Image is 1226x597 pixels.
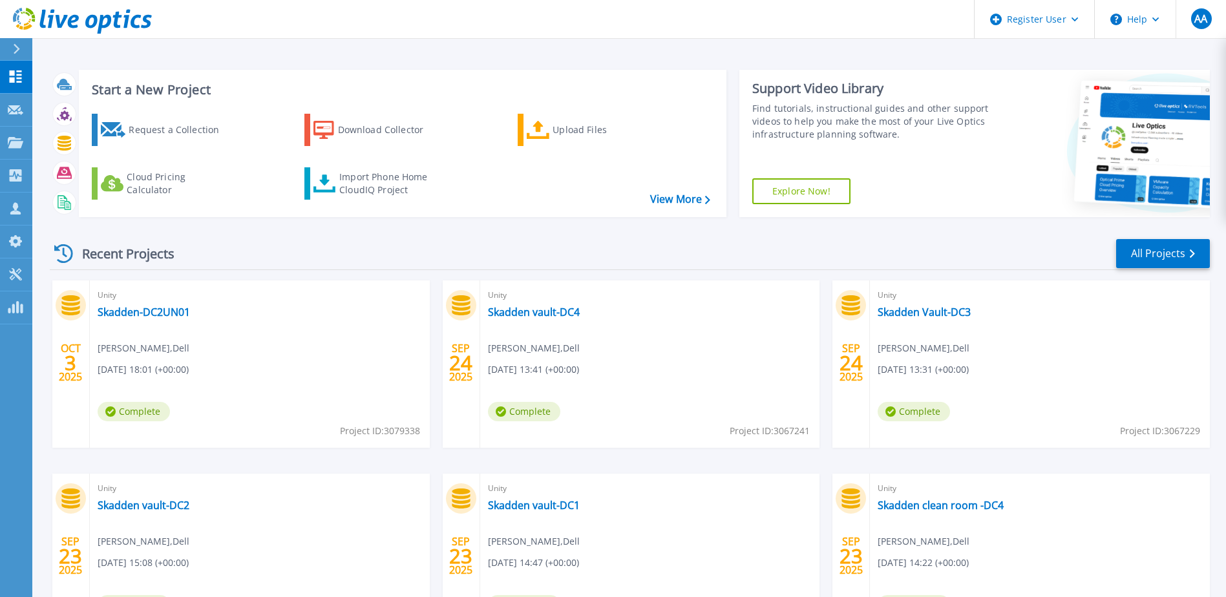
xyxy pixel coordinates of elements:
span: Complete [98,402,170,421]
a: All Projects [1116,239,1210,268]
div: OCT 2025 [58,339,83,386]
a: Skadden Vault-DC3 [878,306,971,319]
span: 23 [840,550,863,561]
span: Unity [878,288,1202,302]
a: Skadden vault-DC4 [488,306,580,319]
div: Import Phone Home CloudIQ Project [339,171,440,196]
span: [DATE] 13:41 (+00:00) [488,362,579,377]
span: Complete [488,402,560,421]
a: Skadden vault-DC2 [98,499,189,512]
h3: Start a New Project [92,83,710,97]
div: SEP 2025 [449,532,473,580]
span: [DATE] 18:01 (+00:00) [98,362,189,377]
span: Complete [878,402,950,421]
span: 23 [449,550,472,561]
span: Unity [878,481,1202,496]
span: Project ID: 3067229 [1120,424,1200,438]
span: [DATE] 13:31 (+00:00) [878,362,969,377]
span: [PERSON_NAME] , Dell [878,341,969,355]
span: [PERSON_NAME] , Dell [98,341,189,355]
div: Support Video Library [752,80,992,97]
span: [DATE] 14:47 (+00:00) [488,556,579,570]
a: Upload Files [518,114,662,146]
span: Project ID: 3067241 [730,424,810,438]
a: Explore Now! [752,178,851,204]
a: Skadden-DC2UN01 [98,306,190,319]
div: Cloud Pricing Calculator [127,171,230,196]
div: SEP 2025 [839,339,863,386]
div: Find tutorials, instructional guides and other support videos to help you make the most of your L... [752,102,992,141]
a: Download Collector [304,114,449,146]
div: SEP 2025 [839,532,863,580]
span: [PERSON_NAME] , Dell [878,534,969,549]
span: Unity [98,288,422,302]
a: View More [650,193,710,205]
span: 3 [65,357,76,368]
a: Cloud Pricing Calculator [92,167,236,200]
span: AA [1194,14,1207,24]
span: [PERSON_NAME] , Dell [488,534,580,549]
span: [PERSON_NAME] , Dell [98,534,189,549]
span: Unity [488,288,812,302]
div: SEP 2025 [58,532,83,580]
a: Skadden clean room -DC4 [878,499,1004,512]
span: 24 [449,357,472,368]
div: Upload Files [553,117,656,143]
div: Request a Collection [129,117,232,143]
div: Download Collector [338,117,441,143]
div: SEP 2025 [449,339,473,386]
div: Recent Projects [50,238,192,269]
a: Skadden vault-DC1 [488,499,580,512]
span: [DATE] 14:22 (+00:00) [878,556,969,570]
span: Project ID: 3079338 [340,424,420,438]
span: 23 [59,550,82,561]
a: Request a Collection [92,114,236,146]
span: 24 [840,357,863,368]
span: [PERSON_NAME] , Dell [488,341,580,355]
span: [DATE] 15:08 (+00:00) [98,556,189,570]
span: Unity [488,481,812,496]
span: Unity [98,481,422,496]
